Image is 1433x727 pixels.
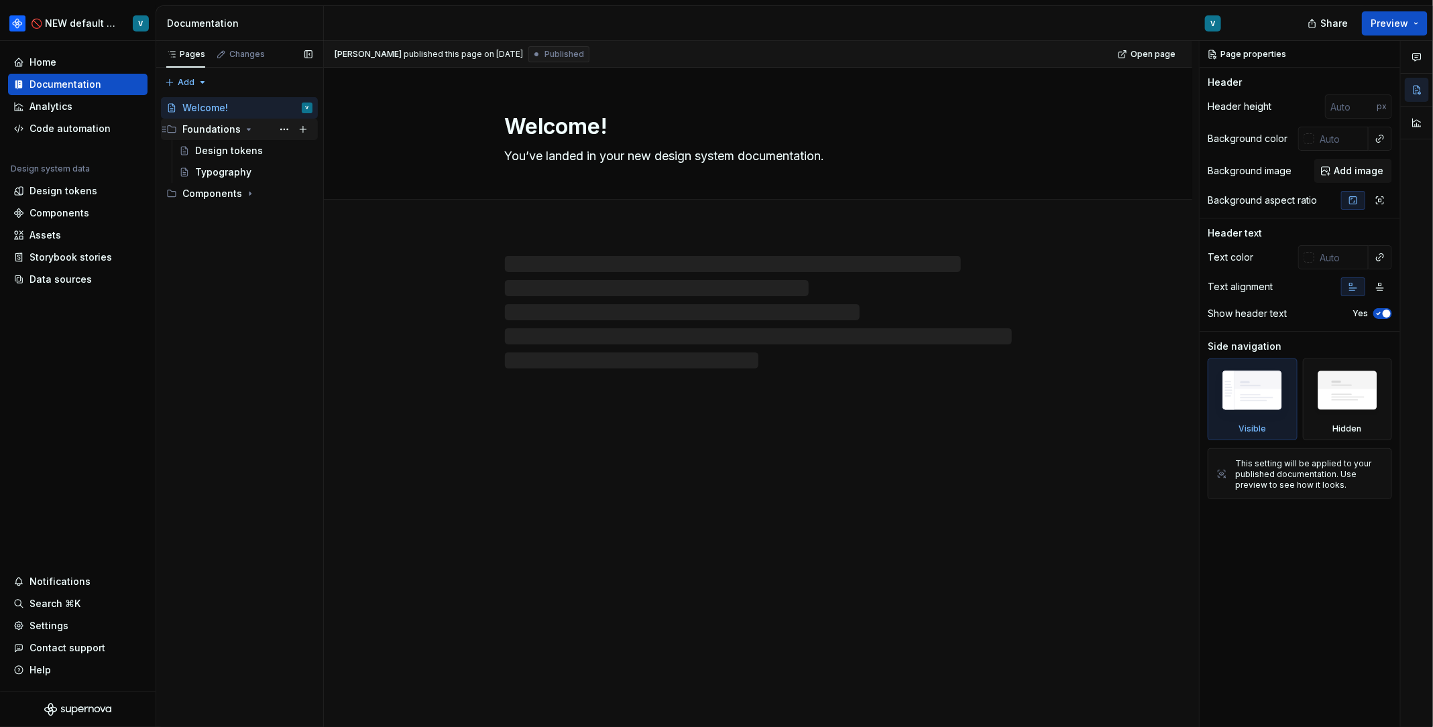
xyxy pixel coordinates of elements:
[8,571,148,592] button: Notifications
[9,15,25,31] img: 87691e09-aac2-46b6-b153-b9fe4eb63333.png
[1131,49,1176,60] span: Open page
[30,206,89,220] div: Components
[167,17,318,30] div: Documentation
[8,247,148,268] a: Storybook stories
[1208,226,1262,240] div: Header text
[404,49,523,60] div: published this page on [DATE]
[11,163,90,174] div: Design system data
[1208,164,1292,178] div: Background image
[1303,358,1393,440] div: Hidden
[30,56,56,69] div: Home
[182,123,241,136] div: Foundations
[31,17,117,30] div: 🚫 NEW default docs content
[8,637,148,659] button: Contact support
[166,49,205,60] div: Pages
[30,575,91,588] div: Notifications
[182,101,228,115] div: Welcome!
[1208,251,1253,264] div: Text color
[1208,358,1298,440] div: Visible
[161,119,318,140] div: Foundations
[8,269,148,290] a: Data sources
[8,202,148,224] a: Components
[306,101,309,115] div: V
[161,97,318,204] div: Page tree
[544,49,584,60] span: Published
[139,18,144,29] div: V
[174,140,318,161] a: Design tokens
[1334,164,1383,178] span: Add image
[1114,45,1182,64] a: Open page
[44,703,111,716] svg: Supernova Logo
[502,111,1009,143] textarea: Welcome!
[1333,423,1362,434] div: Hidden
[1208,194,1317,207] div: Background aspect ratio
[1353,308,1368,319] label: Yes
[1320,17,1348,30] span: Share
[8,659,148,681] button: Help
[1208,280,1273,293] div: Text alignment
[1211,18,1216,29] div: V
[1208,340,1281,353] div: Side navigation
[1208,76,1242,89] div: Header
[161,97,318,119] a: Welcome!V
[1314,159,1392,183] button: Add image
[3,9,153,38] button: 🚫 NEW default docs contentV
[30,273,92,286] div: Data sources
[335,49,402,60] span: [PERSON_NAME]
[30,641,105,655] div: Contact support
[8,52,148,73] a: Home
[161,73,211,92] button: Add
[8,96,148,117] a: Analytics
[1301,11,1357,36] button: Share
[30,251,112,264] div: Storybook stories
[1314,245,1369,269] input: Auto
[8,118,148,139] a: Code automation
[30,100,72,113] div: Analytics
[8,615,148,637] a: Settings
[30,184,97,198] div: Design tokens
[178,77,194,88] span: Add
[1235,458,1383,490] div: This setting will be applied to your published documentation. Use preview to see how it looks.
[1325,94,1377,119] input: Auto
[8,74,148,95] a: Documentation
[1239,423,1266,434] div: Visible
[30,619,68,633] div: Settings
[8,224,148,246] a: Assets
[30,228,61,242] div: Assets
[30,78,101,91] div: Documentation
[8,593,148,614] button: Search ⌘K
[1314,127,1369,151] input: Auto
[30,663,51,677] div: Help
[8,180,148,202] a: Design tokens
[195,166,251,179] div: Typography
[502,145,1009,167] textarea: You’ve landed in your new design system documentation.
[30,122,111,135] div: Code automation
[182,187,242,200] div: Components
[1208,100,1271,113] div: Header height
[30,597,80,610] div: Search ⌘K
[1371,17,1408,30] span: Preview
[195,144,263,157] div: Design tokens
[161,183,318,204] div: Components
[1208,307,1287,320] div: Show header text
[229,49,265,60] div: Changes
[1208,132,1287,145] div: Background color
[1362,11,1428,36] button: Preview
[174,161,318,183] a: Typography
[1377,101,1387,112] p: px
